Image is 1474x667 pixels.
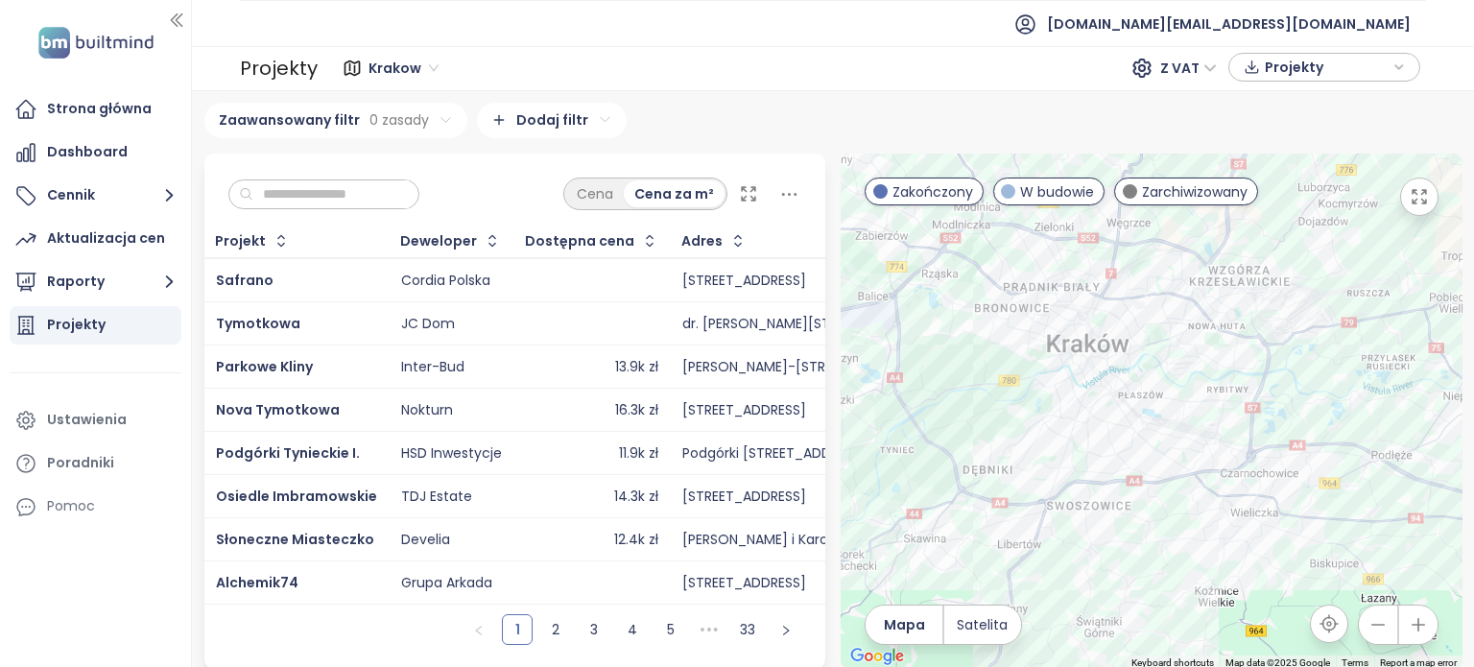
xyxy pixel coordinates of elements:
[216,530,374,549] a: Słoneczne Miasteczko
[10,220,181,258] a: Aktualizacja cen
[579,614,609,645] li: 3
[47,140,128,164] div: Dashboard
[580,615,608,644] a: 3
[47,313,106,337] div: Projekty
[614,488,658,506] div: 14.3k zł
[10,90,181,129] a: Strona główna
[1265,53,1389,82] span: Projekty
[10,444,181,483] a: Poradniki
[682,359,919,376] div: [PERSON_NAME]-[STREET_ADDRESS]
[1160,54,1217,83] span: Z VAT
[464,614,494,645] button: left
[47,226,165,250] div: Aktualizacja cen
[733,615,762,644] a: 33
[215,235,266,248] div: Projekt
[47,97,152,121] div: Strona główna
[694,614,725,645] li: Następne 5 stron
[617,614,648,645] li: 4
[541,615,570,644] a: 2
[216,271,273,290] a: Safrano
[957,614,1008,635] span: Satelita
[619,445,658,463] div: 11.9k zł
[682,488,806,506] div: [STREET_ADDRESS]
[682,445,867,463] div: Podgórki [STREET_ADDRESS]
[401,359,464,376] div: Inter-Bud
[771,614,801,645] li: Następna strona
[216,357,313,376] a: Parkowe Kliny
[618,615,647,644] a: 4
[866,606,942,644] button: Mapa
[400,235,477,248] div: Deweloper
[780,625,792,636] span: right
[464,614,494,645] li: Poprzednia strona
[10,488,181,526] div: Pomoc
[401,316,455,333] div: JC Dom
[1142,181,1248,202] span: Zarchiwizowany
[682,532,967,549] div: [PERSON_NAME] i Karola [STREET_ADDRESS]
[473,625,485,636] span: left
[401,488,472,506] div: TDJ Estate
[656,615,685,644] a: 5
[10,263,181,301] button: Raporty
[682,402,806,419] div: [STREET_ADDRESS]
[240,50,318,87] div: Projekty
[615,402,658,419] div: 16.3k zł
[10,401,181,440] a: Ustawienia
[732,614,763,645] li: 33
[216,443,360,463] a: Podgórki Tynieckie I.
[401,575,492,592] div: Grupa Arkada
[401,273,490,290] div: Cordia Polska
[771,614,801,645] button: right
[368,54,439,83] span: Krakow
[10,306,181,345] a: Projekty
[216,573,298,592] a: Alchemik74
[216,487,377,506] a: Osiedle Imbramowskie
[10,133,181,172] a: Dashboard
[401,445,502,463] div: HSD Inwestycje
[216,314,300,333] a: Tymotkowa
[47,494,95,518] div: Pomoc
[884,614,925,635] span: Mapa
[401,532,450,549] div: Develia
[655,614,686,645] li: 5
[1239,53,1410,82] div: button
[682,575,806,592] div: [STREET_ADDRESS]
[682,273,806,290] div: [STREET_ADDRESS]
[1020,181,1094,202] span: W budowie
[216,400,340,419] a: Nova Tymotkowa
[614,532,658,549] div: 12.4k zł
[624,180,725,207] div: Cena za m²
[1047,1,1411,47] span: [DOMAIN_NAME][EMAIL_ADDRESS][DOMAIN_NAME]
[525,235,634,248] div: Dostępna cena
[204,103,467,138] div: Zaawansowany filtr
[401,402,453,419] div: Nokturn
[369,109,429,131] span: 0 zasady
[33,23,159,62] img: logo
[47,408,127,432] div: Ustawienia
[566,180,624,207] div: Cena
[682,316,932,333] div: dr. [PERSON_NAME][STREET_ADDRESS]
[892,181,973,202] span: Zakończony
[47,451,114,475] div: Poradniki
[502,614,533,645] li: 1
[10,177,181,215] button: Cennik
[503,615,532,644] a: 1
[615,359,658,376] div: 13.9k zł
[681,235,723,248] div: Adres
[694,614,725,645] span: •••
[540,614,571,645] li: 2
[477,103,627,138] div: Dodaj filtr
[944,606,1021,644] button: Satelita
